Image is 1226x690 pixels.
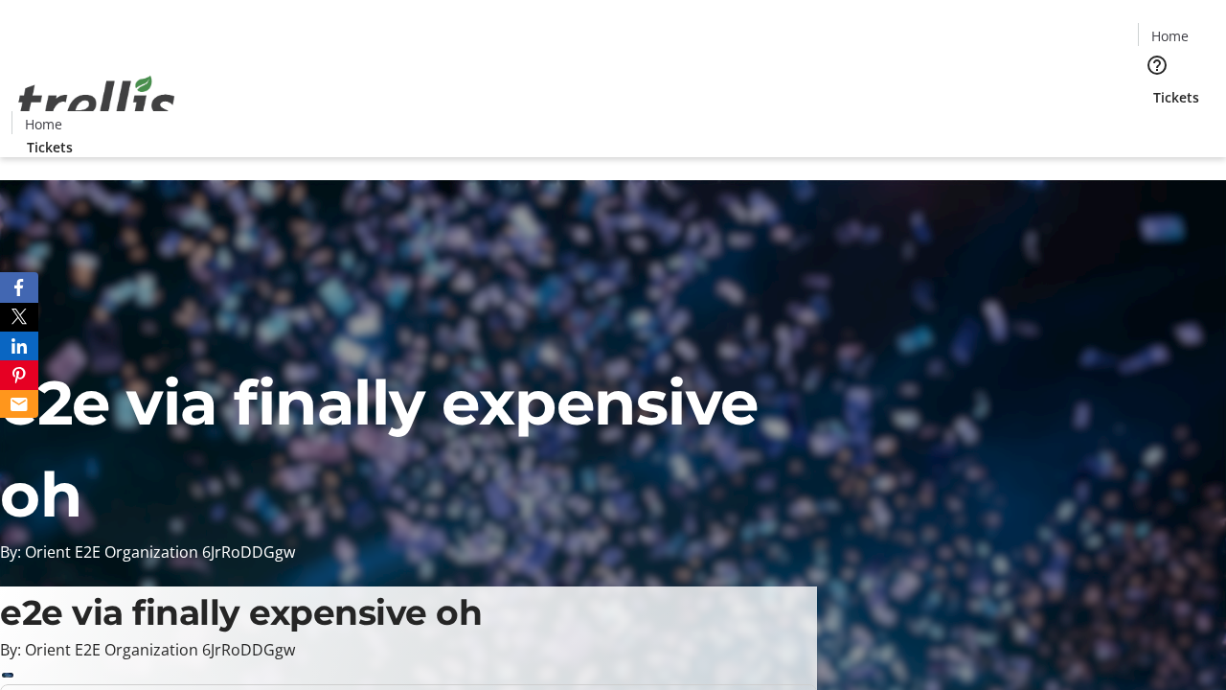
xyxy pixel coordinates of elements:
[12,114,74,134] a: Home
[11,137,88,157] a: Tickets
[1153,87,1199,107] span: Tickets
[27,137,73,157] span: Tickets
[11,55,182,150] img: Orient E2E Organization 6JrRoDDGgw's Logo
[25,114,62,134] span: Home
[1139,26,1200,46] a: Home
[1138,46,1176,84] button: Help
[1138,107,1176,146] button: Cart
[1151,26,1189,46] span: Home
[1138,87,1215,107] a: Tickets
